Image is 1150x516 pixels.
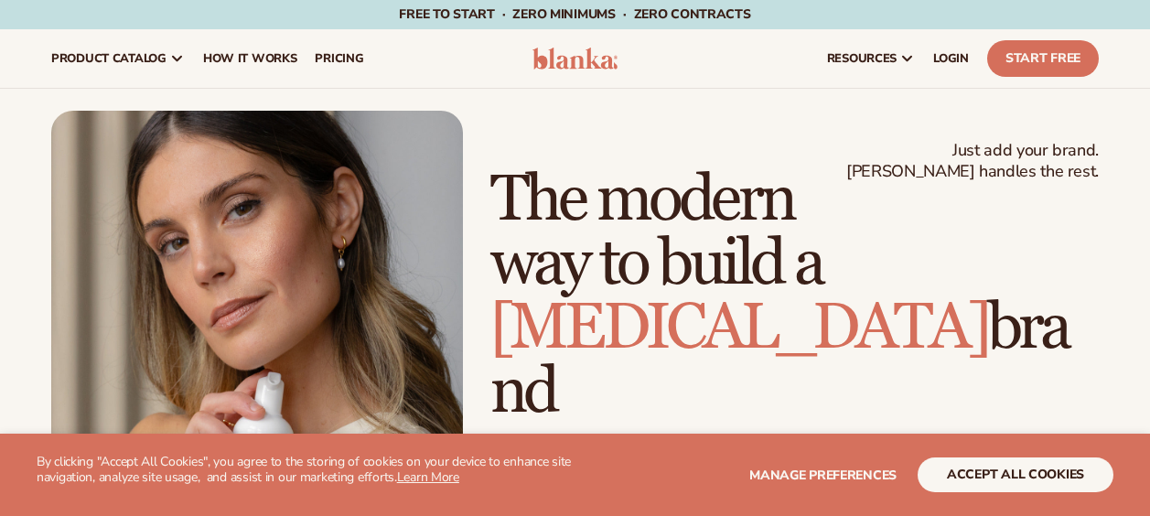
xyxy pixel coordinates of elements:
[818,29,924,88] a: resources
[827,51,897,66] span: resources
[315,51,363,66] span: pricing
[399,5,750,23] span: Free to start · ZERO minimums · ZERO contracts
[987,40,1099,77] a: Start Free
[397,468,459,486] a: Learn More
[490,168,1099,425] h1: The modern way to build a brand
[37,455,575,486] p: By clicking "Accept All Cookies", you agree to the storing of cookies on your device to enhance s...
[51,51,167,66] span: product catalog
[532,48,618,70] img: logo
[749,467,897,484] span: Manage preferences
[933,51,969,66] span: LOGIN
[194,29,306,88] a: How It Works
[846,140,1099,183] span: Just add your brand. [PERSON_NAME] handles the rest.
[924,29,978,88] a: LOGIN
[203,51,297,66] span: How It Works
[306,29,372,88] a: pricing
[490,289,987,367] span: [MEDICAL_DATA]
[918,457,1113,492] button: accept all cookies
[749,457,897,492] button: Manage preferences
[42,29,194,88] a: product catalog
